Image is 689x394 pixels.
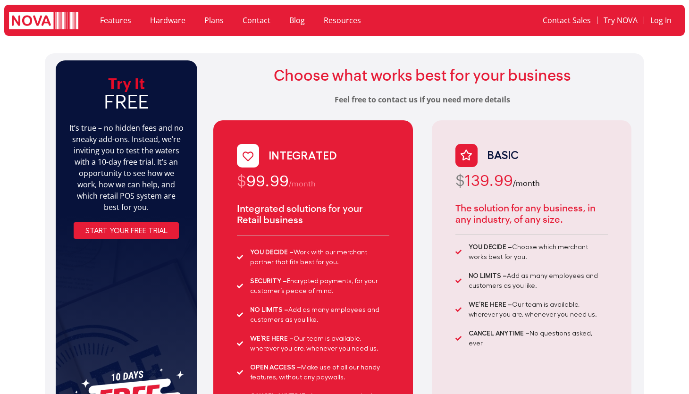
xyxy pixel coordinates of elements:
h2: INTEGRATED [269,149,337,163]
h2: 139.99 [455,172,608,193]
b: WE’RE HERE – [250,335,294,342]
b: OPEN ACCESS – [250,364,301,370]
b: NO LIMITS – [469,272,507,279]
a: start your free trial [74,222,179,239]
a: Log In [644,9,678,31]
b: YOU DECIDE – [469,243,512,250]
span: Work with our merchant partner that fits best for you. [248,247,389,268]
span: Add as many employees and customers as you like. [248,305,389,325]
b: WE’RE HERE – [469,301,512,308]
nav: Menu [483,9,678,31]
a: Hardware [141,9,195,31]
span: Encrypted payments, for your customer’s peace of mind. [248,276,389,296]
span: start your free trial [85,227,168,235]
h2: 99.99 [237,172,389,193]
h2: BASIC [487,149,519,162]
a: Try NOVA [597,9,644,31]
img: logo white [9,12,78,31]
b: CANCEL ANYTIME – [469,330,529,336]
h2: The solution for any business, in any industry, of any size. [455,202,608,225]
b: YOU DECIDE – [250,249,294,255]
a: Resources [314,9,370,31]
span: /month [513,179,540,188]
span: $ [455,172,465,189]
span: Our team is available, wherever you are, whenever you need us. [248,334,389,354]
h2: Integrated solutions for your Retail business [237,203,389,226]
span: Our team is available, wherever you are, whenever you need us. [466,300,607,320]
b: NO LIMITS – [250,306,288,313]
h1: Choose what works best for your business [213,67,631,84]
div: It’s true – no hidden fees and no sneaky add-ons. Instead, we’re inviting you to test the waters ... [69,122,185,213]
span: Add as many employees and customers as you like. [466,271,607,291]
a: Features [91,9,141,31]
a: Plans [195,9,233,31]
a: Contact [233,9,280,31]
b: SECURITY – [250,277,287,284]
span: $ [237,172,246,190]
h2: Try It [69,74,185,113]
span: No questions asked, ever [466,328,607,349]
a: Blog [280,9,314,31]
a: Contact Sales [537,9,597,31]
span: FREE [104,91,149,113]
span: Make use of all our handy features, without any paywalls. [248,362,389,383]
span: Choose which merchant works best for you. [466,242,607,262]
span: /month [289,179,316,188]
nav: Menu [91,9,473,31]
strong: Feel free to contact us if you need more details [335,94,510,105]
